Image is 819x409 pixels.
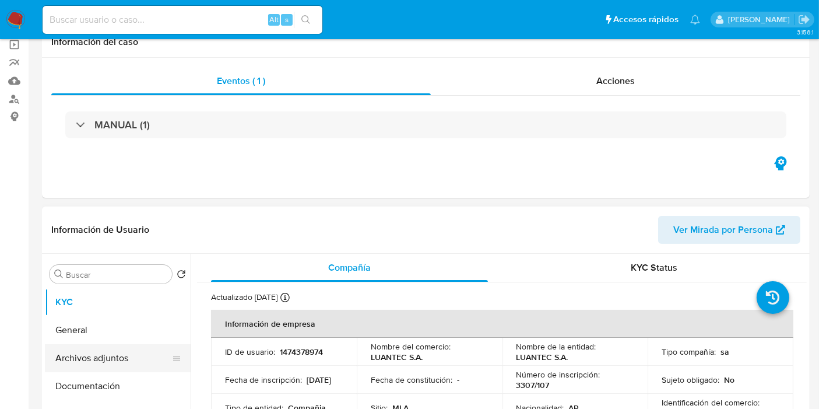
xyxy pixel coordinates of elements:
[457,375,459,385] p: -
[45,288,191,316] button: KYC
[54,270,64,279] button: Buscar
[45,316,191,344] button: General
[294,12,318,28] button: search-icon
[797,27,813,37] span: 3.156.1
[596,74,635,88] span: Acciones
[516,380,550,390] p: 3307/107
[65,111,786,138] div: MANUAL (1)
[225,375,302,385] p: Fecha de inscripción :
[51,224,149,236] h1: Información de Usuario
[45,344,181,372] button: Archivos adjuntos
[662,347,716,357] p: Tipo compañía :
[269,14,279,25] span: Alt
[662,397,760,408] p: Identificación del comercio :
[66,270,167,280] input: Buscar
[371,352,423,362] p: LUANTEC S.A.
[516,369,600,380] p: Número de inscripción :
[328,261,371,274] span: Compañía
[720,347,729,357] p: sa
[673,216,773,244] span: Ver Mirada por Persona
[371,341,451,352] p: Nombre del comercio :
[724,375,734,385] p: No
[177,270,186,282] button: Volver al orden por defecto
[690,15,700,25] a: Notificaciones
[211,310,793,338] th: Información de empresa
[51,36,800,48] h1: Información del caso
[371,375,452,385] p: Fecha de constitución :
[516,341,596,352] p: Nombre de la entidad :
[94,118,150,131] h3: MANUAL (1)
[285,14,289,25] span: s
[658,216,800,244] button: Ver Mirada por Persona
[211,292,277,303] p: Actualizado [DATE]
[217,74,265,88] span: Eventos ( 1 )
[662,375,719,385] p: Sujeto obligado :
[225,347,275,357] p: ID de usuario :
[798,13,810,26] a: Salir
[613,13,679,26] span: Accesos rápidos
[307,375,331,385] p: [DATE]
[280,347,323,357] p: 1474378974
[516,352,568,362] p: LUANTEC S.A.
[45,372,191,400] button: Documentación
[631,261,678,274] span: KYC Status
[43,12,322,27] input: Buscar usuario o caso...
[728,14,794,25] p: micaelaestefania.gonzalez@mercadolibre.com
